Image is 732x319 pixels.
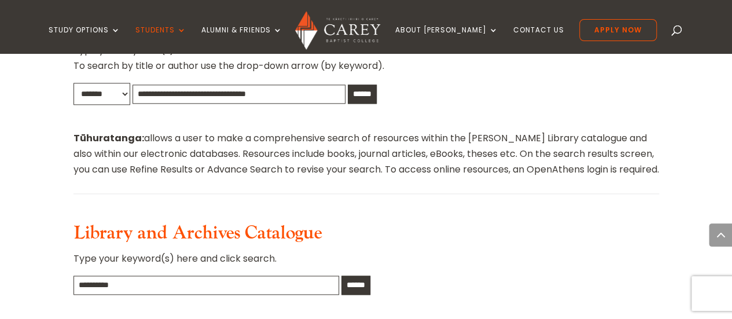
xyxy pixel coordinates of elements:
[49,26,120,53] a: Study Options
[73,130,659,178] p: allows a user to make a comprehensive search of resources within the [PERSON_NAME] Library catalo...
[73,131,144,145] strong: Tūhuratanga:
[201,26,282,53] a: Alumni & Friends
[513,26,564,53] a: Contact Us
[73,222,659,250] h3: Library and Archives Catalogue
[395,26,498,53] a: About [PERSON_NAME]
[73,42,659,83] p: Type your keyword(s) here and click search. To search by title or author use the drop-down arrow ...
[135,26,186,53] a: Students
[579,19,657,41] a: Apply Now
[295,11,380,50] img: Carey Baptist College
[73,251,659,276] p: Type your keyword(s) here and click search.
